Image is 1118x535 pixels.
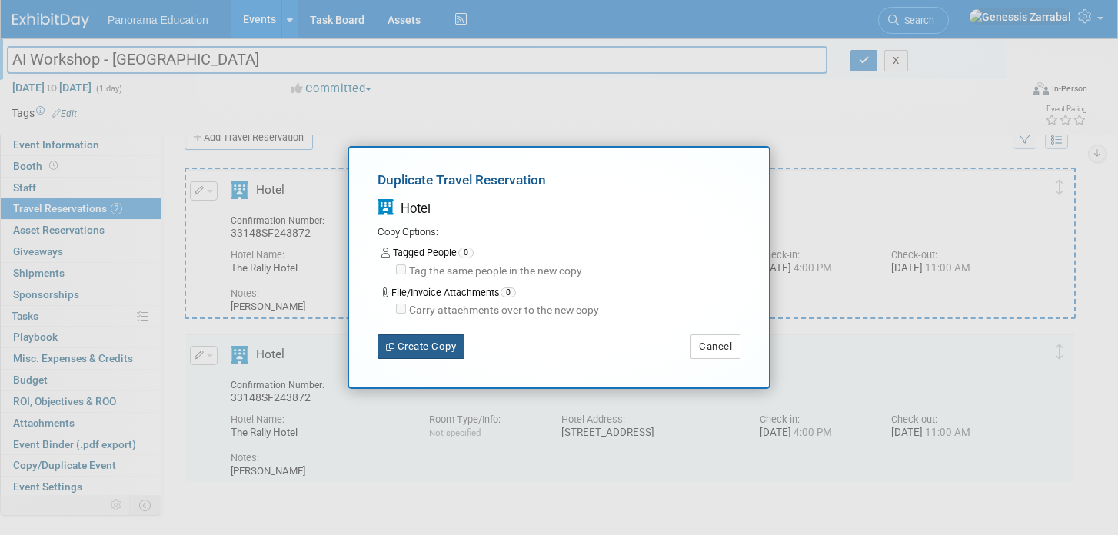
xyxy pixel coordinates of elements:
label: Tag the same people in the new copy [406,264,582,279]
div: Tagged People [381,246,740,260]
i: Hotel [378,200,394,216]
span: Hotel [401,201,431,216]
button: Cancel [690,334,740,359]
div: File/Invoice Attachments [381,286,740,300]
div: Copy Options: [378,225,740,240]
button: Create Copy [378,334,464,359]
div: Duplicate Travel Reservation [378,171,740,196]
span: 0 [501,287,516,298]
label: Carry attachments over to the new copy [406,303,599,318]
span: 0 [458,248,474,258]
